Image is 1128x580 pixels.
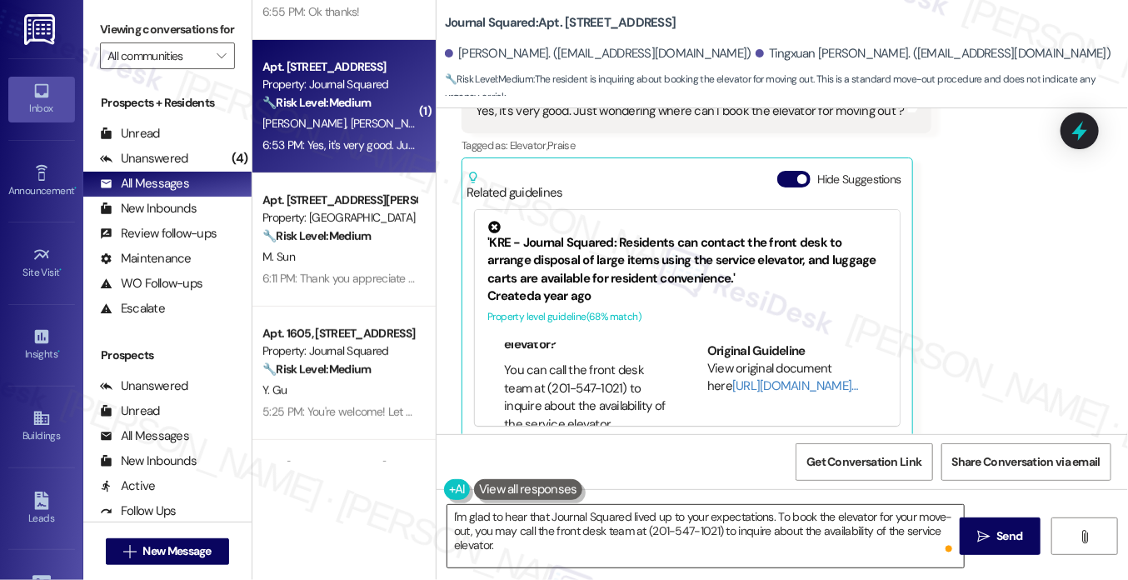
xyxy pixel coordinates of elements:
a: [URL][DOMAIN_NAME]… [732,377,858,394]
b: Journal Squared: Apt. [STREET_ADDRESS] [445,14,676,32]
div: Property: Journal Squared [262,76,417,93]
i:  [1079,530,1091,543]
label: Hide Suggestions [817,171,901,188]
div: WO Follow-ups [100,275,202,292]
div: Unread [100,402,160,420]
a: Site Visit • [8,241,75,286]
span: [PERSON_NAME] [262,116,351,131]
div: [PERSON_NAME]. ([EMAIL_ADDRESS][DOMAIN_NAME]) [445,45,751,62]
div: 6:53 PM: Yes, it's very good. Just wondering where can I book the elevator for moving out ? [262,137,696,152]
div: Apt. [STREET_ADDRESS][PERSON_NAME] [262,192,417,209]
div: All Messages [100,427,189,445]
input: All communities [107,42,208,69]
div: 'KRE - Journal Squared: Residents can contact the front desk to arrange disposal of large items u... [487,221,887,287]
button: Share Conversation via email [941,443,1111,481]
div: New Inbounds [100,452,197,470]
div: Tingxuan [PERSON_NAME]. ([EMAIL_ADDRESS][DOMAIN_NAME]) [756,45,1111,62]
button: Send [960,517,1041,555]
b: Original Guideline [707,342,806,359]
div: Yes, it's very good. Just wondering where can I book the elevator for moving out ? [476,102,905,120]
span: M. Sun [262,249,295,264]
i:  [977,530,990,543]
img: ResiDesk Logo [24,14,58,45]
span: : The resident is inquiring about booking the elevator for moving out. This is a standard move-ou... [445,71,1128,107]
a: Inbox [8,77,75,122]
div: Prospects [83,347,252,364]
a: Leads [8,487,75,532]
div: Unanswered [100,377,188,395]
div: Apt. 1605, [STREET_ADDRESS] [262,325,417,342]
div: Property level guideline ( 68 % match) [487,308,887,326]
div: Tagged as: [462,133,931,157]
span: Elevator , [510,138,547,152]
i:  [217,49,226,62]
div: Prospects + Residents [83,94,252,112]
div: Property: [GEOGRAPHIC_DATA] [262,209,417,227]
div: Apt. [STREET_ADDRESS] [262,458,417,476]
button: Get Conversation Link [796,443,932,481]
span: Y. Gu [262,382,287,397]
div: Unread [100,125,160,142]
span: [PERSON_NAME] [351,116,434,131]
div: (4) [227,146,252,172]
div: Active [100,477,156,495]
div: Escalate [100,300,165,317]
span: • [57,346,60,357]
span: • [74,182,77,194]
span: Praise [547,138,575,152]
button: New Message [106,538,229,565]
div: Related guidelines [467,171,563,202]
div: Apt. [STREET_ADDRESS] [262,58,417,76]
div: 6:55 PM: Ok thanks! [262,4,360,19]
label: Viewing conversations for [100,17,235,42]
span: • [60,264,62,276]
div: Follow Ups [100,502,177,520]
textarea: To enrich screen reader interactions, please activate Accessibility in Grammarly extension settings [447,505,964,567]
strong: 🔧 Risk Level: Medium [262,228,371,243]
span: Share Conversation via email [952,453,1101,471]
div: Review follow-ups [100,225,217,242]
span: Send [996,527,1022,545]
strong: 🔧 Risk Level: Medium [262,95,371,110]
strong: 🔧 Risk Level: Medium [445,72,533,86]
div: All Messages [100,175,189,192]
span: Get Conversation Link [806,453,921,471]
span: New Message [143,542,212,560]
div: View original document here [707,360,887,396]
div: Created a year ago [487,287,887,305]
div: 5:25 PM: You're welcome! Let me know how it goes. [262,404,510,419]
div: Maintenance [100,250,192,267]
i:  [123,545,136,558]
div: Unanswered [100,150,188,167]
a: Buildings [8,404,75,449]
div: Property: Journal Squared [262,342,417,360]
div: New Inbounds [100,200,197,217]
a: Insights • [8,322,75,367]
strong: 🔧 Risk Level: Medium [262,362,371,377]
li: You can call the front desk team at (201-547-1021) to inquire about the availability of the servi... [504,362,667,433]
